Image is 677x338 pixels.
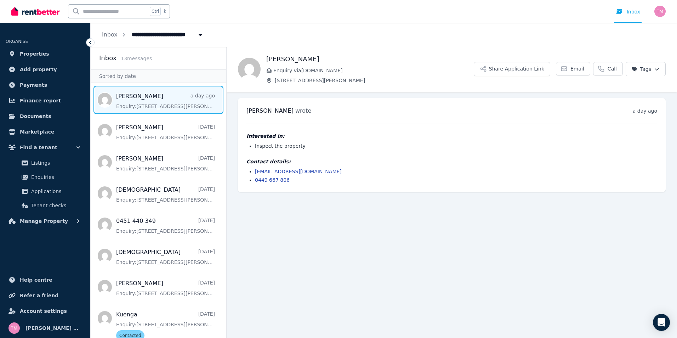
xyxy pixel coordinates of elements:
[474,62,550,76] button: Share Application Link
[20,217,68,225] span: Manage Property
[266,54,474,64] h1: [PERSON_NAME]
[570,65,584,72] span: Email
[31,173,79,181] span: Enquiries
[20,50,49,58] span: Properties
[31,201,79,210] span: Tenant checks
[8,198,82,213] a: Tenant checks
[653,314,670,331] div: Open Intercom Messenger
[275,77,474,84] span: [STREET_ADDRESS][PERSON_NAME]
[102,31,118,38] a: Inbox
[273,67,474,74] span: Enquiry via [DOMAIN_NAME]
[246,107,294,114] span: [PERSON_NAME]
[255,177,290,183] a: 0449 667 806
[8,156,82,170] a: Listings
[91,23,215,47] nav: Breadcrumb
[633,108,657,114] time: a day ago
[99,53,116,63] h2: Inbox
[31,159,79,167] span: Listings
[626,62,666,76] button: Tags
[116,217,215,235] a: 0451 440 349[DATE]Enquiry:[STREET_ADDRESS][PERSON_NAME].
[20,112,51,120] span: Documents
[255,142,657,150] li: Inspect the property
[20,128,54,136] span: Marketplace
[20,96,61,105] span: Finance report
[295,107,311,114] span: wrote
[121,56,152,61] span: 13 message s
[654,6,666,17] img: Tabatha May
[116,279,215,297] a: [PERSON_NAME][DATE]Enquiry:[STREET_ADDRESS][PERSON_NAME].
[25,324,82,332] span: [PERSON_NAME] May
[556,62,590,75] a: Email
[164,9,166,14] span: k
[6,125,85,139] a: Marketplace
[11,6,59,17] img: RentBetter
[150,7,161,16] span: Ctrl
[116,186,215,203] a: [DEMOGRAPHIC_DATA][DATE]Enquiry:[STREET_ADDRESS][PERSON_NAME].
[116,123,215,141] a: [PERSON_NAME][DATE]Enquiry:[STREET_ADDRESS][PERSON_NAME].
[6,47,85,61] a: Properties
[20,65,57,74] span: Add property
[8,170,82,184] a: Enquiries
[6,288,85,303] a: Refer a friend
[20,81,47,89] span: Payments
[615,8,640,15] div: Inbox
[6,62,85,77] a: Add property
[255,169,342,174] a: [EMAIL_ADDRESS][DOMAIN_NAME]
[20,291,58,300] span: Refer a friend
[6,273,85,287] a: Help centre
[20,143,57,152] span: Find a tenant
[6,94,85,108] a: Finance report
[20,276,52,284] span: Help centre
[238,58,261,80] img: semijun jalandoni
[6,214,85,228] button: Manage Property
[608,65,617,72] span: Call
[6,78,85,92] a: Payments
[31,187,79,196] span: Applications
[6,304,85,318] a: Account settings
[246,158,657,165] h4: Contact details:
[6,109,85,123] a: Documents
[8,322,20,334] img: Tabatha May
[632,66,651,73] span: Tags
[20,307,67,315] span: Account settings
[116,154,215,172] a: [PERSON_NAME][DATE]Enquiry:[STREET_ADDRESS][PERSON_NAME].
[8,184,82,198] a: Applications
[91,69,226,83] div: Sorted by date
[246,133,657,140] h4: Interested in:
[6,39,28,44] span: ORGANISE
[6,140,85,154] button: Find a tenant
[593,62,623,75] a: Call
[116,248,215,266] a: [DEMOGRAPHIC_DATA][DATE]Enquiry:[STREET_ADDRESS][PERSON_NAME].
[116,92,215,110] a: [PERSON_NAME]a day agoEnquiry:[STREET_ADDRESS][PERSON_NAME].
